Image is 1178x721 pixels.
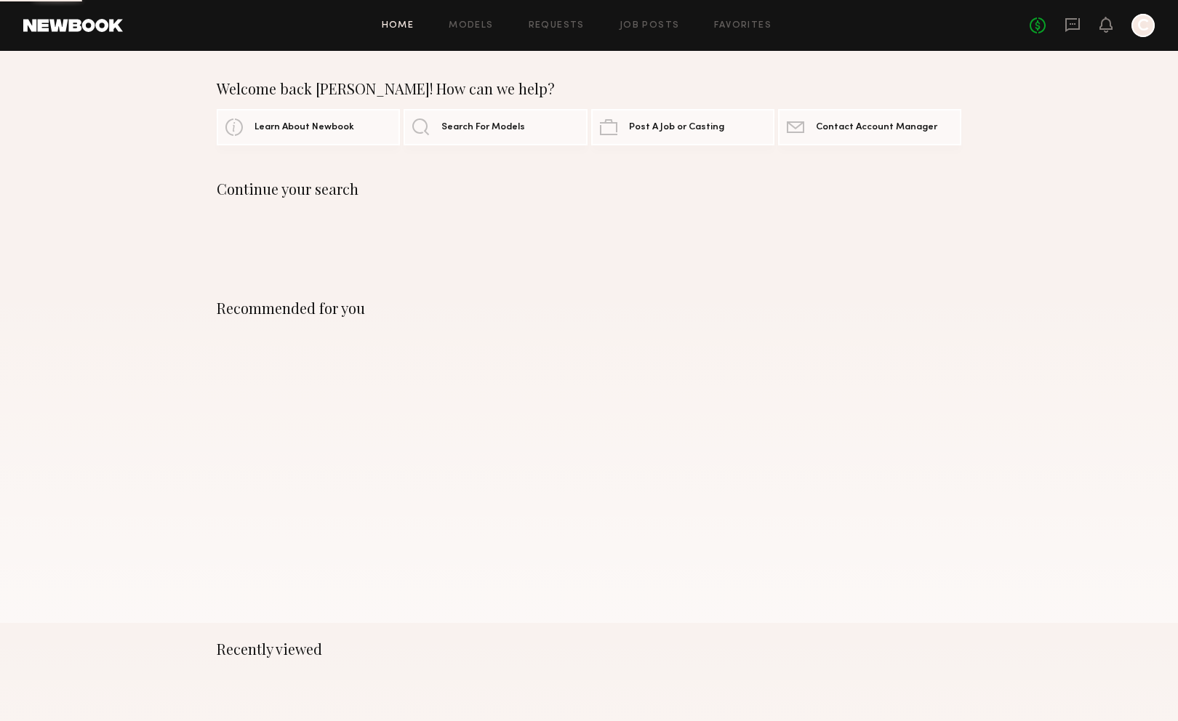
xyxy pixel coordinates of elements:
[629,123,724,132] span: Post A Job or Casting
[620,21,680,31] a: Job Posts
[404,109,587,145] a: Search For Models
[382,21,414,31] a: Home
[449,21,493,31] a: Models
[1131,14,1155,37] a: C
[591,109,774,145] a: Post A Job or Casting
[217,180,961,198] div: Continue your search
[217,640,961,658] div: Recently viewed
[255,123,354,132] span: Learn About Newbook
[217,299,961,317] div: Recommended for you
[529,21,585,31] a: Requests
[816,123,937,132] span: Contact Account Manager
[441,123,525,132] span: Search For Models
[778,109,961,145] a: Contact Account Manager
[217,109,400,145] a: Learn About Newbook
[217,80,961,97] div: Welcome back [PERSON_NAME]! How can we help?
[714,21,772,31] a: Favorites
